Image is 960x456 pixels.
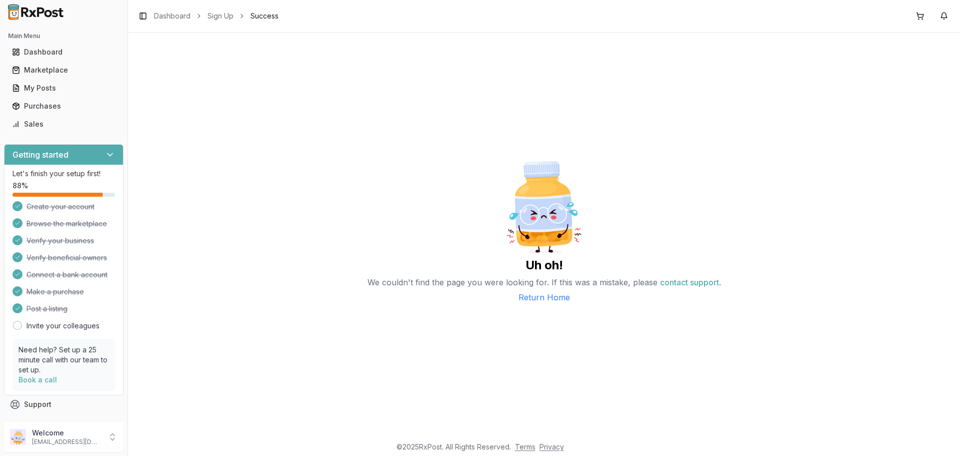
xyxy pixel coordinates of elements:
[4,4,68,20] img: RxPost Logo
[12,149,68,161] h3: Getting started
[12,181,28,191] span: 88 %
[10,429,26,445] img: User avatar
[367,273,721,291] p: We couldn't find the page you were looking for. If this was a mistake, please .
[32,438,101,446] p: [EMAIL_ADDRESS][DOMAIN_NAME]
[494,157,594,257] img: Sad Pill Bottle
[8,97,119,115] a: Purchases
[515,442,535,451] a: Terms
[12,169,115,179] p: Let's finish your setup first!
[660,273,719,291] button: contact support
[8,61,119,79] a: Marketplace
[26,202,94,212] span: Create your account
[12,65,115,75] div: Marketplace
[24,417,58,427] span: Feedback
[154,11,278,21] nav: breadcrumb
[26,253,107,263] span: Verify beneficial owners
[18,375,57,384] a: Book a call
[8,79,119,97] a: My Posts
[4,80,123,96] button: My Posts
[12,47,115,57] div: Dashboard
[12,119,115,129] div: Sales
[12,83,115,93] div: My Posts
[8,43,119,61] a: Dashboard
[4,116,123,132] button: Sales
[26,304,67,314] span: Post a listing
[518,291,570,303] a: Return Home
[525,257,563,273] h2: Uh oh!
[26,287,84,297] span: Make a purchase
[4,395,123,413] button: Support
[26,236,94,246] span: Verify your business
[12,101,115,111] div: Purchases
[4,413,123,431] button: Feedback
[18,345,109,375] p: Need help? Set up a 25 minute call with our team to set up.
[207,11,233,21] a: Sign Up
[8,115,119,133] a: Sales
[4,98,123,114] button: Purchases
[26,270,107,280] span: Connect a bank account
[26,219,107,229] span: Browse the marketplace
[32,428,101,438] p: Welcome
[154,11,190,21] a: Dashboard
[26,321,99,331] a: Invite your colleagues
[4,44,123,60] button: Dashboard
[8,32,119,40] h2: Main Menu
[4,62,123,78] button: Marketplace
[539,442,564,451] a: Privacy
[250,11,278,21] span: Success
